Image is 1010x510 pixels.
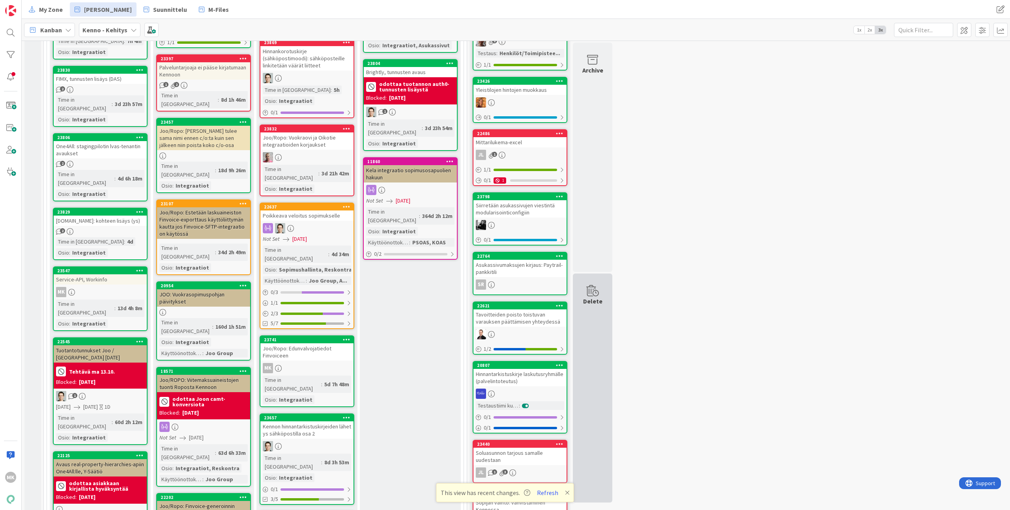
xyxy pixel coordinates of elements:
[54,267,147,274] div: 23547
[60,228,65,233] span: 2
[473,389,567,399] div: RS
[54,208,147,216] div: 23829
[56,287,66,297] div: MK
[56,237,124,246] div: Time in [GEOGRAPHIC_DATA]
[157,37,250,47] div: 1/1
[54,338,147,363] div: 22545Tuotantotunnukset Joo / [GEOGRAPHIC_DATA] [DATE]
[70,2,137,17] a: [PERSON_NAME]
[161,119,250,125] div: 23457
[473,412,567,422] div: 0/1
[260,441,353,451] div: TT
[263,184,276,193] div: Osio
[263,376,321,393] div: Time in [GEOGRAPHIC_DATA]
[263,97,276,105] div: Osio
[157,119,250,150] div: 23457Joo/Ropo: [PERSON_NAME] tulee sama nimi ennen c/o:ta kuin sen jälkeen niin poista koko c/o-osa
[112,100,113,108] span: :
[477,78,567,84] div: 23426
[54,391,147,401] div: TT
[56,378,77,386] div: Blocked:
[276,265,277,274] span: :
[320,169,351,178] div: 3d 21h 42m
[174,82,179,87] span: 2
[116,174,144,183] div: 4d 6h 18m
[329,250,351,259] div: 4d 34m
[70,190,108,198] div: Integraatiot
[159,263,172,272] div: Osio
[498,49,562,58] div: Henkilöt/Toimipistee...
[364,158,457,182] div: 11860Kela integraatio sopimusosapuolien hakuun
[260,484,353,494] div: 0/1
[263,86,331,94] div: Time in [GEOGRAPHIC_DATA]
[366,227,379,236] div: Osio
[379,139,380,148] span: :
[125,237,135,246] div: 4d
[379,227,380,236] span: :
[473,344,567,354] div: 1/2
[875,26,886,34] span: 3x
[260,73,353,83] div: TT
[473,112,567,122] div: 0/1
[263,265,276,274] div: Osio
[331,86,332,94] span: :
[56,319,69,328] div: Osio
[318,169,320,178] span: :
[157,368,250,392] div: 18571Joo/ROPO: Viitemaksuaineistojen tuonti Roposta Kennoon
[473,362,567,369] div: 20807
[161,369,250,374] div: 18571
[496,49,498,58] span: :
[260,336,353,361] div: 23741Joo/Ropo: Edunvalvojatiedot Finvoiceen
[271,288,278,296] span: 0 / 3
[70,319,108,328] div: Integraatiot
[473,253,567,277] div: 22764Asukassivumaksujen kirjaus: Paytrail-pankkitili
[159,244,215,261] div: Time in [GEOGRAPHIC_DATA]
[473,309,567,327] div: Tavoitteiden poisto toistuvan varauksen päättämisen yhteydessä
[476,150,486,160] div: JL
[54,74,147,84] div: FIMX, tunnusten lisäys (DAS)
[54,338,147,345] div: 22545
[263,363,273,373] div: MK
[161,56,250,61] div: 23397
[263,165,318,182] div: Time in [GEOGRAPHIC_DATA]
[473,78,567,95] div: 23426Yleistilojen hintojen muokkaus
[125,37,144,45] div: 7h 4m
[409,238,410,247] span: :
[194,2,234,17] a: M-Files
[264,337,353,342] div: 23741
[172,181,174,190] span: :
[172,338,174,346] span: :
[410,238,448,247] div: PSOAS, KOAS
[116,304,144,313] div: 13d 4h 8m
[263,441,273,451] img: TT
[271,319,278,328] span: 5/7
[484,113,491,121] span: 0 / 1
[473,130,567,137] div: 22486
[306,276,307,285] span: :
[72,393,77,398] span: 1
[124,37,125,45] span: :
[473,85,567,95] div: Yleistilojen hintojen muokkaus
[54,274,147,285] div: Service-API, Workinfo
[260,132,353,150] div: Joo/Ropo: Vuokraovi ja Oikotie integraatioiden korjaukset
[477,131,567,136] div: 22486
[159,349,202,357] div: Käyttöönottokriittisyys
[159,318,212,335] div: Time in [GEOGRAPHIC_DATA]
[473,193,567,200] div: 23798
[476,401,519,410] div: Testaustiimi kurkkaa
[271,309,278,318] span: 2 / 3
[260,125,353,132] div: 23832
[473,78,567,85] div: 23426
[69,190,70,198] span: :
[894,23,953,37] input: Quick Filter...
[275,223,285,233] img: TT
[56,170,114,187] div: Time in [GEOGRAPHIC_DATA]
[364,165,457,182] div: Kela integraatio sopimusosapuolien hakuun
[364,60,457,77] div: 23804Brightly, tunnusten avaus
[54,216,147,226] div: [DOMAIN_NAME]: kohteen lisäys (ys)
[473,193,567,218] div: 23798Siirretään asukassivujen viestintä modularisointiconfigiin
[473,36,567,47] div: VH
[260,414,353,421] div: 23657
[396,197,410,205] span: [DATE]
[366,139,379,148] div: Osio
[216,166,248,175] div: 18d 9h 26m
[114,174,116,183] span: :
